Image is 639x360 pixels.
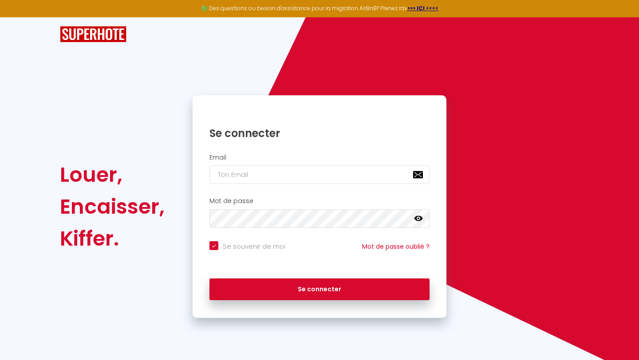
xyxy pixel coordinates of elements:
[60,223,165,254] div: Kiffer.
[60,191,165,223] div: Encaisser,
[209,197,430,205] h2: Mot de passe
[60,26,126,43] img: SuperHote logo
[209,165,430,184] input: Ton Email
[407,4,438,12] a: >>> ICI <<<<
[362,242,430,251] a: Mot de passe oublié ?
[209,154,430,161] h2: Email
[60,159,165,191] div: Louer,
[209,126,430,140] h1: Se connecter
[209,278,430,301] button: Se connecter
